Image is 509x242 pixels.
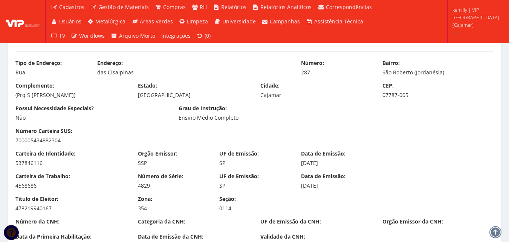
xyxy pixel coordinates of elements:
[219,205,290,212] div: 0114
[6,16,40,27] img: logo
[15,159,127,167] div: 537846116
[382,82,394,89] label: CEP:
[260,91,371,99] div: Cajamar
[260,3,312,11] span: Relatórios Analíticos
[68,29,108,43] a: Workflows
[15,218,60,225] label: Número da CNH:
[128,14,176,29] a: Áreas Verdes
[138,233,203,240] label: Data de Emissão da CNH:
[326,3,372,11] span: Correspondências
[259,14,303,29] a: Campanhas
[138,159,208,167] div: SSP
[260,218,321,225] label: UF de Emissão da CNH:
[108,29,158,43] a: Arquivo Morto
[15,205,127,212] div: 478219940167
[138,182,208,190] div: 4829
[179,105,227,112] label: Grau de Instrução:
[97,69,290,76] div: das Cisalpinas
[138,195,152,203] label: Zona:
[138,205,208,212] div: 354
[314,18,363,25] span: Assistência Técnica
[301,69,371,76] div: 287
[15,114,167,122] div: Não
[59,32,65,39] span: TV
[119,32,155,39] span: Arquivo Morto
[138,82,157,89] label: Estado:
[219,182,290,190] div: SP
[95,18,125,25] span: Metalúrgica
[301,173,345,180] label: Data de Emissão:
[179,114,330,122] div: Ensino Médio Completo
[221,3,246,11] span: Relatórios
[382,59,400,67] label: Bairro:
[163,3,186,11] span: Compras
[15,82,54,89] label: Complemento:
[211,14,259,29] a: Universidade
[260,82,280,89] label: Cidade:
[97,59,123,67] label: Endereço:
[15,137,127,144] div: 700005434882304
[382,91,494,99] div: 07787-005
[301,182,371,190] div: [DATE]
[15,105,94,112] label: Possui Necessidade Especiais?
[382,69,494,76] div: São Roberto (Jordanésia)
[48,29,68,43] a: TV
[15,127,72,135] label: Número Carteira SUS:
[270,18,300,25] span: Campanhas
[15,150,75,157] label: Carteira de Identidade:
[15,69,86,76] div: Rua
[138,150,177,157] label: Órgão Emissor:
[219,150,259,157] label: UF de Emissão:
[301,150,345,157] label: Data de Emissão:
[200,3,207,11] span: RH
[15,91,127,99] div: (Prq S [PERSON_NAME])
[382,218,443,225] label: Orgão Emissor da CNH:
[176,14,211,29] a: Limpeza
[140,18,173,25] span: Áreas Verdes
[158,29,194,43] a: Integrações
[219,159,290,167] div: SP
[15,182,127,190] div: 4568686
[161,32,191,39] span: Integrações
[79,32,105,39] span: Workflows
[48,14,84,29] a: Usuários
[15,233,92,240] label: Data da Primeira Habilitação:
[59,18,81,25] span: Usuários
[59,3,84,11] span: Cadastros
[205,32,211,39] span: (0)
[15,173,70,180] label: Carteira de Trabalho:
[222,18,256,25] span: Universidade
[301,159,371,167] div: [DATE]
[260,233,305,240] label: Validade da CNH:
[194,29,214,43] a: (0)
[138,218,185,225] label: Categoria da CNH:
[303,14,366,29] a: Assistência Técnica
[138,173,183,180] label: Número de Série:
[84,14,129,29] a: Metalúrgica
[219,195,236,203] label: Seção:
[301,59,324,67] label: Número:
[138,91,249,99] div: [GEOGRAPHIC_DATA]
[452,6,499,29] span: kemilly | VIP [GEOGRAPHIC_DATA] (Cajamar)
[219,173,259,180] label: UF de Emissão:
[187,18,208,25] span: Limpeza
[15,195,58,203] label: Título de Eleitor:
[15,59,62,67] label: Tipo de Endereço:
[98,3,149,11] span: Gestão de Materiais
